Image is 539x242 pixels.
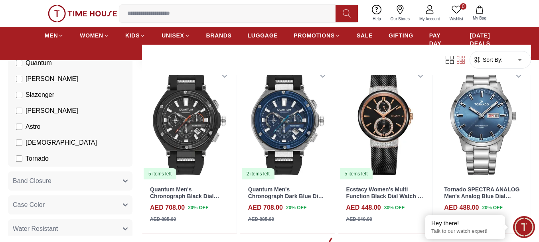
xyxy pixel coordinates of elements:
a: Ecstacy Women's Multi Function Black Dial Watch - E23603-KMBB5 items left [338,61,433,180]
a: BRANDS [206,28,232,43]
a: PROMOTIONS [294,28,341,43]
span: Slazenger [26,90,54,100]
span: GIFTING [389,31,413,39]
span: 20 % OFF [482,204,502,211]
input: [PERSON_NAME] [16,108,22,114]
h4: AED 488.00 [444,203,479,212]
div: Hey there! [431,219,499,227]
div: 2 items left [242,168,274,179]
div: 5 items left [144,168,176,179]
span: [PERSON_NAME] [26,74,78,84]
input: [DEMOGRAPHIC_DATA] [16,140,22,146]
span: Sort By: [481,56,503,64]
span: [DATE] DEALS [470,31,494,47]
span: LUGGAGE [248,31,278,39]
a: Ecstacy Women's Multi Function Black Dial Watch - E23603-KMBB [346,186,423,206]
span: 30 % OFF [384,204,405,211]
span: My Account [416,16,443,22]
span: UNISEX [162,31,184,39]
a: Quantum Men's Chronograph Dark Blue Dial Watch - HNG1010.391 [248,186,324,206]
span: PAY DAY SALE [429,31,454,55]
input: Quantum [16,60,22,66]
span: 20 % OFF [188,204,208,211]
input: Slazenger [16,92,22,98]
img: Ecstacy Women's Multi Function Black Dial Watch - E23603-KMBB [338,61,433,180]
button: Water Resistant [8,219,132,238]
h4: AED 708.00 [150,203,185,212]
div: AED 640.00 [346,216,372,223]
span: Astro [26,122,40,132]
button: My Bag [468,4,491,23]
a: Quantum Men's Chronograph Dark Blue Dial Watch - HNG1010.3912 items left [240,61,335,180]
span: Help [369,16,384,22]
a: Quantum Men's Chronograph Black Dial Watch - HNG1010.651 [150,186,219,206]
span: SALE [357,31,373,39]
span: WOMEN [80,31,103,39]
span: PROMOTIONS [294,31,335,39]
span: 0 [460,3,466,10]
a: Quantum Men's Chronograph Black Dial Watch - HNG1010.6515 items left [142,61,237,180]
span: Water Resistant [13,224,58,234]
button: Sort By: [473,56,503,64]
span: [DEMOGRAPHIC_DATA] [26,138,97,148]
div: Chat Widget [513,216,535,238]
div: AED 885.00 [248,216,274,223]
span: Our Stores [387,16,413,22]
a: 0Wishlist [445,3,468,24]
span: Wishlist [446,16,466,22]
a: [DATE] DEALS [470,28,494,51]
span: 20 % OFF [286,204,306,211]
a: Tornado SPECTRA ANALOG Men's Analog Blue Dial Watch - T23001-SBSL [444,186,519,206]
img: Quantum Men's Chronograph Dark Blue Dial Watch - HNG1010.391 [240,61,335,180]
span: My Bag [470,15,490,21]
span: MEN [45,31,58,39]
span: BRANDS [206,31,232,39]
a: SALE [357,28,373,43]
h4: AED 448.00 [346,203,381,212]
span: KIDS [125,31,140,39]
input: Astro [16,124,22,130]
span: Quantum [26,58,52,68]
input: [PERSON_NAME] [16,76,22,82]
div: 5 items left [340,168,373,179]
button: Band Closure [8,171,132,191]
h4: AED 708.00 [248,203,283,212]
button: Case Color [8,195,132,214]
a: UNISEX [162,28,190,43]
a: Our Stores [386,3,415,24]
a: LUGGAGE [248,28,278,43]
a: WOMEN [80,28,109,43]
div: AED 885.00 [150,216,176,223]
span: Tornado [26,154,49,163]
a: Help [368,3,386,24]
span: [PERSON_NAME] [26,106,78,116]
a: MEN [45,28,64,43]
input: Tornado [16,155,22,162]
a: GIFTING [389,28,413,43]
img: ... [48,5,117,22]
a: PAY DAY SALE [429,28,454,59]
span: Band Closure [13,176,51,186]
img: Quantum Men's Chronograph Black Dial Watch - HNG1010.651 [142,61,237,180]
img: Tornado SPECTRA ANALOG Men's Analog Blue Dial Watch - T23001-SBSL [436,61,531,180]
a: KIDS [125,28,146,43]
span: Case Color [13,200,45,210]
p: Talk to our watch expert! [431,228,499,235]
